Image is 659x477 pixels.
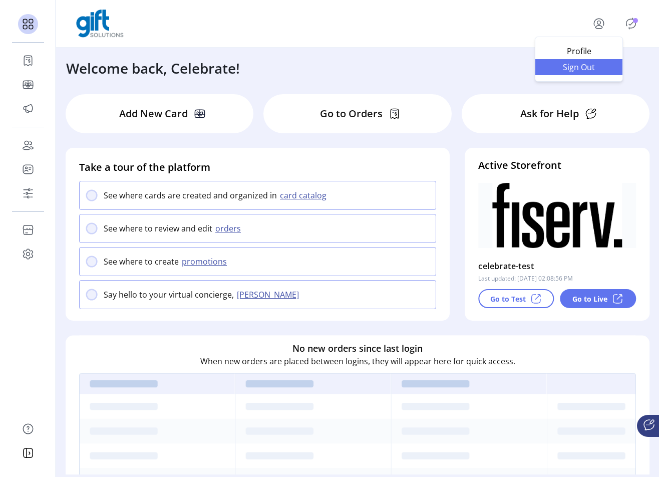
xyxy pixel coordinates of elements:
h4: Active Storefront [478,158,636,173]
p: Ask for Help [520,106,579,121]
a: Profile [535,43,622,59]
p: Go to Test [490,294,526,304]
p: celebrate-test [478,258,534,274]
p: Go to Live [572,294,607,304]
span: Profile [541,47,616,55]
p: See where cards are created and organized in [104,189,277,201]
p: Add New Card [119,106,188,121]
h4: Take a tour of the platform [79,160,436,175]
p: When new orders are placed between logins, they will appear here for quick access. [200,355,515,367]
p: Go to Orders [320,106,383,121]
h6: No new orders since last login [292,342,423,355]
span: Sign Out [541,63,616,71]
p: Last updated: [DATE] 02:08:56 PM [478,274,573,283]
p: See where to review and edit [104,222,212,234]
button: [PERSON_NAME] [234,289,305,301]
button: orders [212,222,247,234]
h3: Welcome back, Celebrate! [66,58,240,79]
p: Say hello to your virtual concierge, [104,289,234,301]
li: Sign Out [535,59,622,75]
button: Publisher Panel [623,16,639,32]
button: promotions [179,256,233,268]
img: logo [76,10,124,38]
p: See where to create [104,256,179,268]
button: card catalog [277,189,333,201]
button: menu [579,12,623,36]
